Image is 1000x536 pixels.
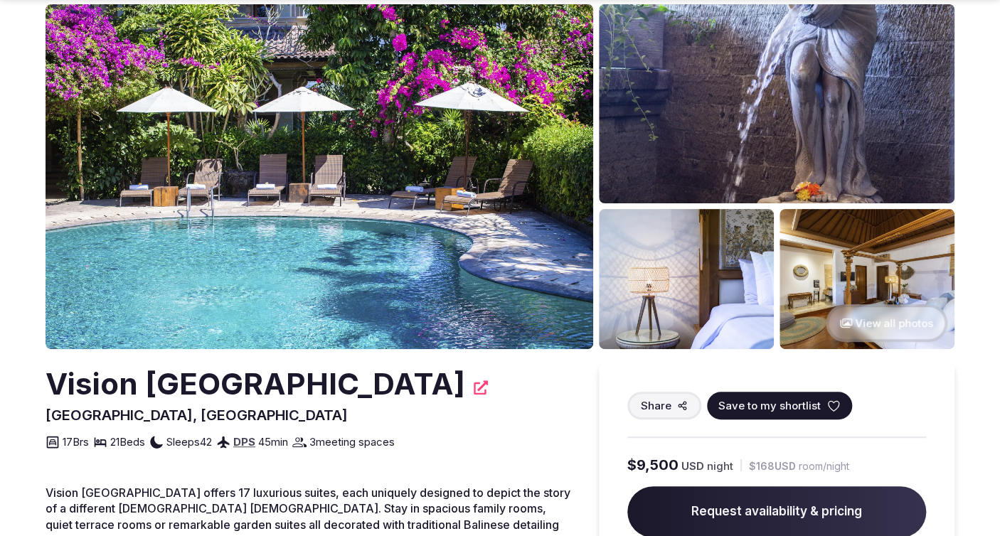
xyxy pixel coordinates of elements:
[718,398,821,413] span: Save to my shortlist
[46,363,465,405] h2: Vision [GEOGRAPHIC_DATA]
[627,392,701,419] button: Share
[707,459,733,473] span: night
[799,459,849,473] span: room/night
[599,4,954,203] img: Venue gallery photo
[749,459,796,473] span: $168 USD
[707,392,852,419] button: Save to my shortlist
[166,434,212,449] span: Sleeps 42
[599,209,774,349] img: Venue gallery photo
[110,434,145,449] span: 21 Beds
[46,407,348,424] span: [GEOGRAPHIC_DATA], [GEOGRAPHIC_DATA]
[739,458,743,473] div: |
[258,434,288,449] span: 45 min
[63,434,89,449] span: 17 Brs
[233,435,255,449] a: DPS
[826,304,947,342] button: View all photos
[627,455,679,475] span: $9,500
[309,434,395,449] span: 3 meeting spaces
[46,4,593,349] img: Venue cover photo
[780,209,954,349] img: Venue gallery photo
[641,398,671,413] span: Share
[681,459,704,473] span: USD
